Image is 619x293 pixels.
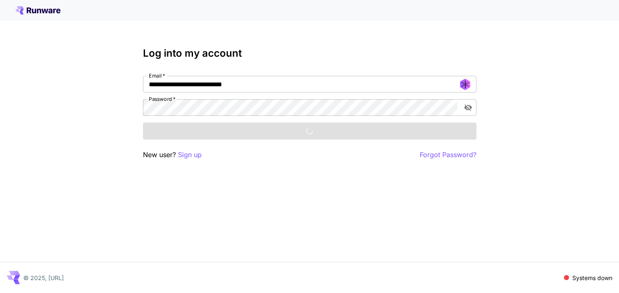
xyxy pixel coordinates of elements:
p: © 2025, [URL] [23,273,64,282]
h3: Log into my account [143,48,476,59]
button: Sign up [178,150,202,160]
button: toggle password visibility [461,100,476,115]
p: Systems down [572,273,612,282]
label: Email [149,72,165,79]
label: Password [149,95,175,103]
p: New user? [143,150,202,160]
button: Forgot Password? [420,150,476,160]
